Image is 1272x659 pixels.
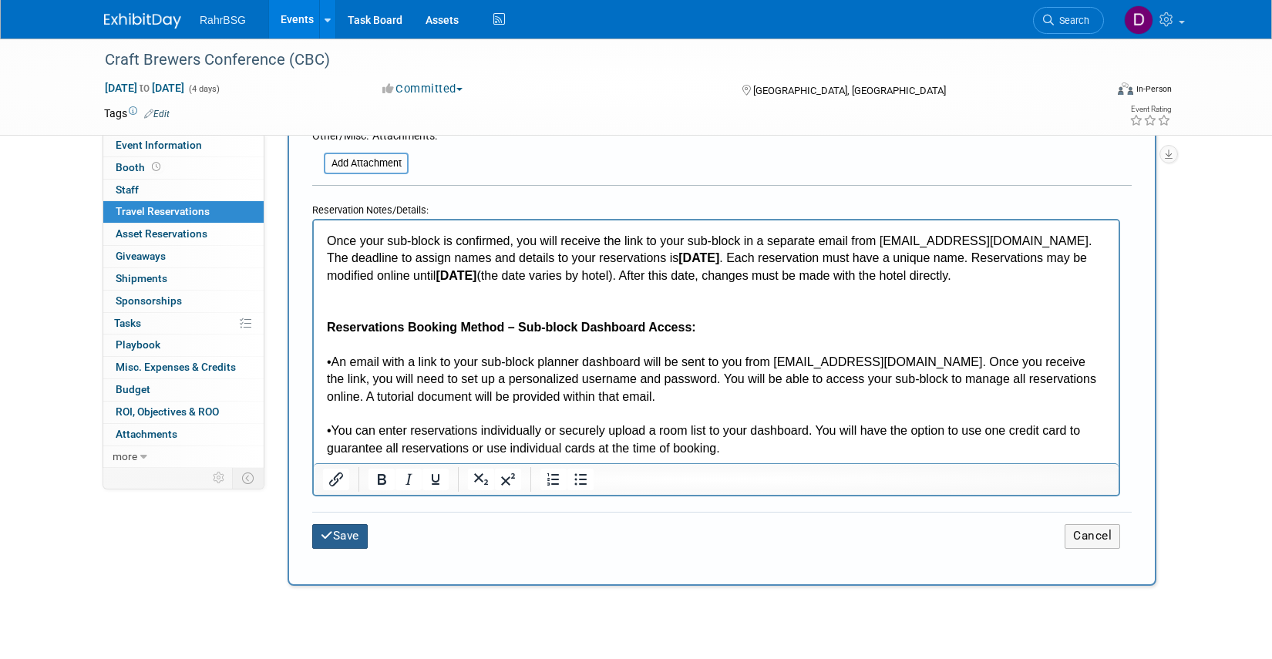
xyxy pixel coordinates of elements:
a: Shipments [103,268,264,290]
span: Staff [116,183,139,196]
a: Travel Reservations [103,201,264,223]
span: Attachments [116,428,177,440]
a: Event Information [103,135,264,156]
button: Bold [368,469,395,490]
div: Reservation Notes/Details: [312,197,1120,219]
button: Subscript [468,469,494,490]
a: Sponsorships [103,291,264,312]
span: Asset Reservations [116,227,207,240]
span: Booth not reserved yet [149,161,163,173]
p: Once your sub-block is confirmed, you will receive the link to your sub-block in a separate email... [13,12,792,565]
img: Format-Inperson.png [1118,82,1133,95]
div: In-Person [1136,83,1172,95]
span: to [137,82,152,94]
a: Misc. Expenses & Credits [103,357,264,378]
td: Tags [104,106,170,121]
div: Event Rating [1129,106,1171,113]
a: ROI, Objectives & ROO [103,402,264,423]
td: Personalize Event Tab Strip [206,468,233,488]
a: Staff [103,180,264,201]
button: Superscript [495,469,521,490]
img: Dan Kearney [1124,5,1153,35]
td: Toggle Event Tabs [233,468,264,488]
a: Budget [103,379,264,401]
span: Search [1054,15,1089,26]
div: Event Format [1013,80,1172,103]
a: Playbook [103,335,264,356]
div: Other/Misc. Attachments: [312,128,437,147]
button: Numbered list [540,469,567,490]
button: Underline [422,469,449,490]
span: [DATE] [DATE] [104,81,185,95]
span: Sponsorships [116,294,182,307]
span: RahrBSG [200,14,246,26]
a: Attachments [103,424,264,445]
span: Misc. Expenses & Credits [116,361,236,373]
span: more [113,450,137,462]
b: Reservations Booking Method – Sub-block Dashboard Access: [13,100,382,113]
a: Edit [144,109,170,119]
a: Giveaways [103,246,264,267]
a: more [103,446,264,468]
span: Giveaways [116,250,166,262]
a: Tasks [103,313,264,335]
span: Travel Reservations [116,205,210,217]
button: Committed [377,81,469,97]
a: Booth [103,157,264,179]
button: Insert/edit link [323,469,349,490]
span: Budget [116,383,150,395]
button: Cancel [1065,524,1120,548]
span: Tasks [114,317,141,329]
div: Craft Brewers Conference (CBC) [99,46,1081,74]
span: (4 days) [187,84,220,94]
button: Save [312,524,368,548]
button: Italic [395,469,422,490]
img: ExhibitDay [104,13,181,29]
button: Bullet list [567,469,594,490]
span: [GEOGRAPHIC_DATA], [GEOGRAPHIC_DATA] [753,85,946,96]
b: [DATE] [122,49,163,62]
a: Asset Reservations [103,224,264,245]
span: Event Information [116,139,202,151]
span: Booth [116,161,163,173]
span: ROI, Objectives & ROO [116,405,219,418]
iframe: Rich Text Area. Press ALT-0 for help. [314,220,1119,463]
b: [DATE] [365,31,405,44]
span: Shipments [116,272,167,284]
a: Search [1033,7,1104,34]
body: Rich Text Area. Press ALT-0 for help. [12,12,792,565]
span: Playbook [116,338,160,351]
